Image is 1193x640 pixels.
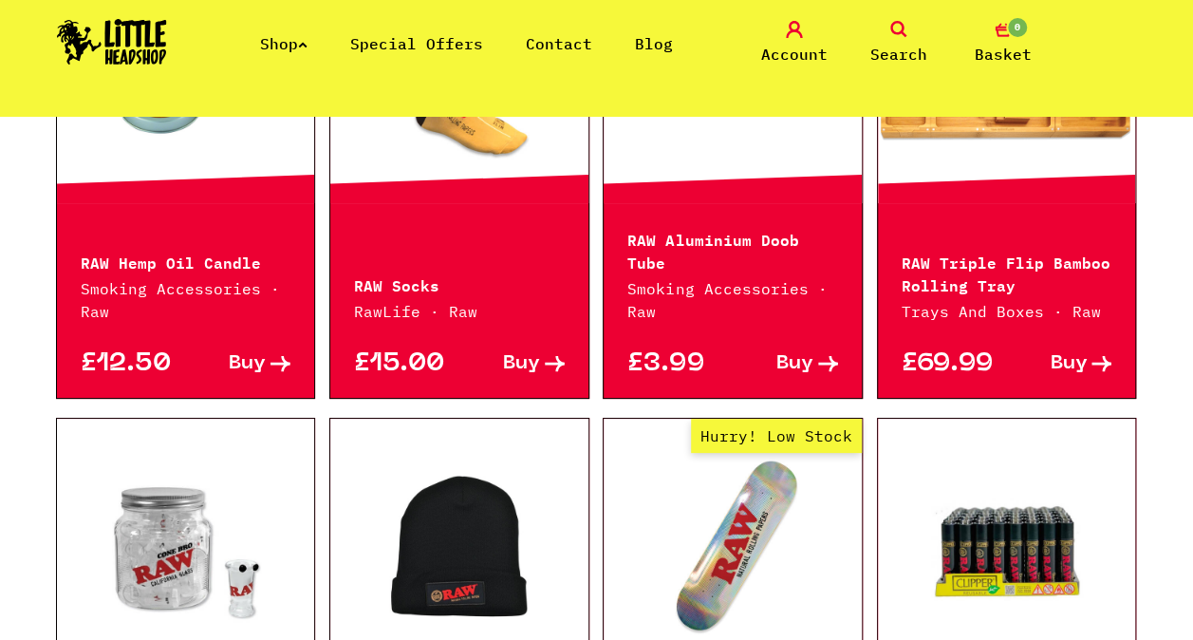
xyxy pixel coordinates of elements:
[902,250,1112,295] p: RAW Triple Flip Bamboo Rolling Tray
[691,419,862,453] span: Hurry! Low Stock
[1007,354,1112,374] a: Buy
[733,354,838,374] a: Buy
[526,34,592,53] a: Contact
[354,354,459,374] p: £15.00
[902,300,1112,323] p: Trays And Boxes · Raw
[81,250,291,273] p: RAW Hemp Oil Candle
[185,354,290,374] a: Buy
[627,227,838,273] p: RAW Aluminium Doob Tube
[81,277,291,323] p: Smoking Accessories · Raw
[761,43,828,66] span: Account
[627,354,733,374] p: £3.99
[503,354,540,374] span: Buy
[975,43,1032,66] span: Basket
[851,21,946,66] a: Search
[635,34,673,53] a: Blog
[260,34,308,53] a: Shop
[1006,16,1029,39] span: 0
[776,354,813,374] span: Buy
[57,19,167,65] img: Little Head Shop Logo
[459,354,565,374] a: Buy
[354,300,565,323] p: RawLife · Raw
[354,273,565,295] p: RAW Socks
[229,354,266,374] span: Buy
[956,21,1051,66] a: 0 Basket
[1050,354,1087,374] span: Buy
[350,34,483,53] a: Special Offers
[81,354,186,374] p: £12.50
[902,354,1007,374] p: £69.99
[870,43,927,66] span: Search
[627,277,838,323] p: Smoking Accessories · Raw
